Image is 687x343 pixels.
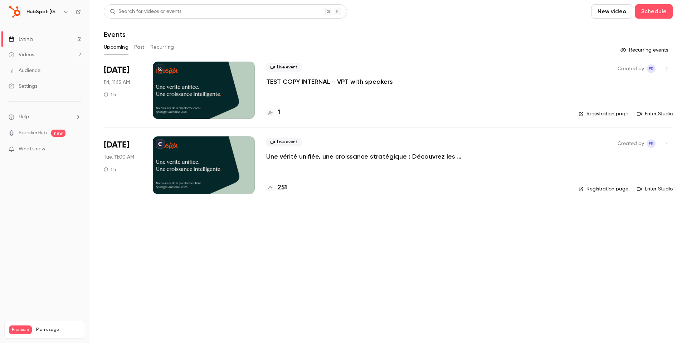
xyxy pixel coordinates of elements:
button: Recurring [150,42,174,53]
div: 1 h [104,166,116,172]
a: SpeakerHub [19,129,47,137]
a: 1 [266,108,280,117]
span: Plan usage [36,327,81,333]
iframe: Noticeable Trigger [72,146,81,153]
span: Created by [618,64,644,73]
div: Videos [9,51,34,58]
span: What's new [19,145,45,153]
h6: HubSpot [GEOGRAPHIC_DATA] [26,8,60,15]
div: Audience [9,67,40,74]
div: Settings [9,83,37,90]
h1: Events [104,30,126,39]
img: HubSpot France [9,6,20,18]
button: Recurring events [617,44,673,56]
span: new [51,130,65,137]
span: Created by [618,139,644,148]
span: [DATE] [104,139,129,151]
li: help-dropdown-opener [9,113,81,121]
span: fabien Rabusseau [647,64,656,73]
a: Enter Studio [637,110,673,117]
span: [DATE] [104,64,129,76]
a: TEST COPY INTERNAL - VPT with speakers [266,77,393,86]
a: Enter Studio [637,185,673,193]
span: Premium [9,325,32,334]
h4: 251 [278,183,287,193]
a: 251 [266,183,287,193]
span: fR [649,139,654,148]
h4: 1 [278,108,280,117]
div: Search for videos or events [110,8,181,15]
span: fR [649,64,654,73]
div: Oct 7 Tue, 11:00 AM (Europe/Paris) [104,136,141,194]
a: Une vérité unifiée, une croissance stratégique : Découvrez les nouveautés du Spotlight - Automne ... [266,152,481,161]
a: Registration page [579,185,628,193]
a: Registration page [579,110,628,117]
button: New video [591,4,632,19]
button: Upcoming [104,42,128,53]
span: Fri, 11:15 AM [104,79,130,86]
div: 1 h [104,92,116,97]
div: Events [9,35,33,43]
span: Live event [266,138,302,146]
span: Live event [266,63,302,72]
span: Tue, 11:00 AM [104,154,134,161]
span: Help [19,113,29,121]
span: fabien Rabusseau [647,139,656,148]
button: Past [134,42,145,53]
div: Oct 3 Fri, 11:15 AM (Europe/Paris) [104,62,141,119]
button: Schedule [635,4,673,19]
